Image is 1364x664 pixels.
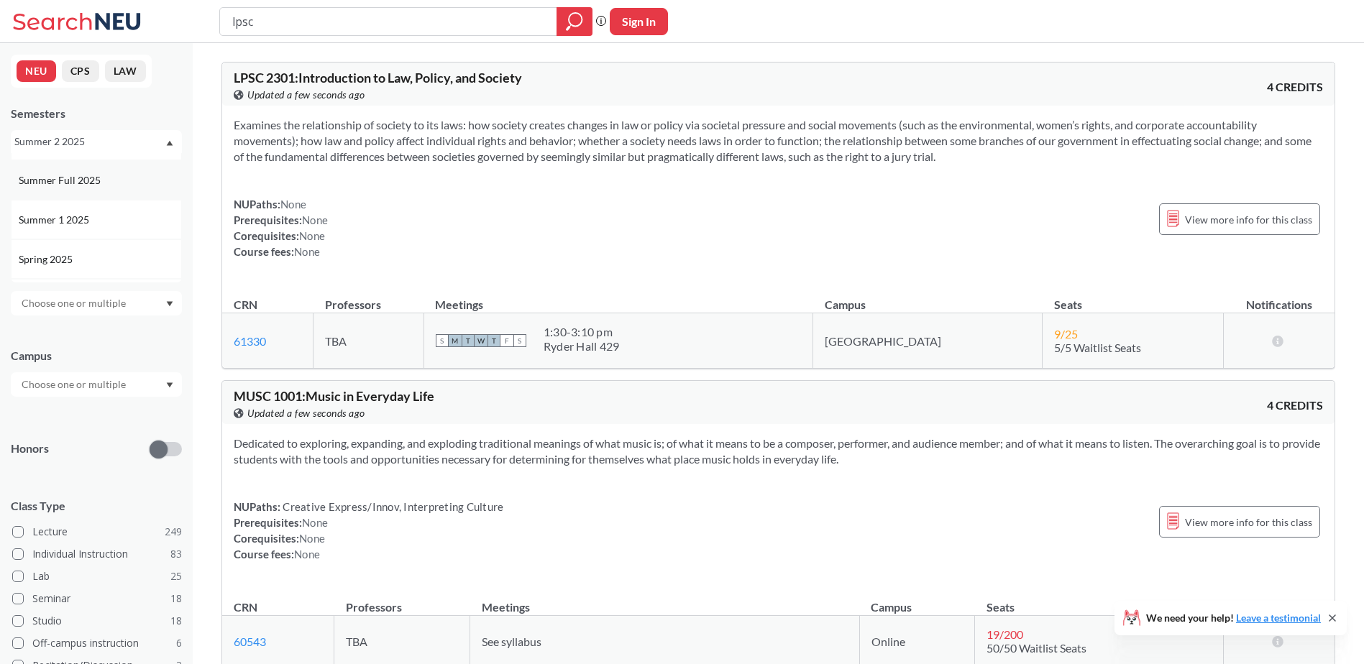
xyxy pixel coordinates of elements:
[12,589,182,608] label: Seminar
[176,635,182,651] span: 6
[234,334,266,348] a: 61330
[280,198,306,211] span: None
[11,498,182,514] span: Class Type
[975,585,1224,616] th: Seats
[500,334,513,347] span: F
[1146,613,1321,623] span: We need your help!
[566,11,583,32] svg: magnifying glass
[11,348,182,364] div: Campus
[1054,327,1078,341] span: 9 / 25
[234,599,257,615] div: CRN
[1236,612,1321,624] a: Leave a testimonial
[234,435,1323,467] section: Dedicated to exploring, expanding, and exploding traditional meanings of what music is; of what i...
[449,334,462,347] span: M
[11,372,182,397] div: Dropdown arrow
[1267,397,1323,413] span: 4 CREDITS
[1223,282,1335,313] th: Notifications
[813,282,1043,313] th: Campus
[14,295,135,312] input: Choose one or multiple
[280,500,503,513] span: Creative Express/Innov, Interpreting Culture
[234,388,434,404] span: MUSC 1001 : Music in Everyday Life
[170,613,182,629] span: 18
[166,140,173,146] svg: Dropdown arrow
[299,229,325,242] span: None
[482,635,541,648] span: See syllabus
[12,522,182,541] label: Lecture
[247,405,365,421] span: Updated a few seconds ago
[513,334,526,347] span: S
[1267,79,1323,95] span: 4 CREDITS
[11,130,182,153] div: Summer 2 2025Dropdown arrowFall 2025Summer 2 2025Summer Full 2025Summer 1 2025Spring 2025Fall 202...
[1054,341,1141,354] span: 5/5 Waitlist Seats
[247,87,365,103] span: Updated a few seconds ago
[234,70,522,86] span: LPSC 2301 : Introduction to Law, Policy, and Society
[475,334,488,347] span: W
[1185,211,1312,229] span: View more info for this class
[12,634,182,653] label: Off-campus instruction
[544,339,620,354] div: Ryder Hall 429
[610,8,668,35] button: Sign In
[234,196,328,259] div: NUPaths: Prerequisites: Corequisites: Course fees:
[234,499,503,562] div: NUPaths: Prerequisites: Corequisites: Course fees:
[987,641,1086,655] span: 50/50 Waitlist Seats
[294,548,320,561] span: None
[14,376,135,393] input: Choose one or multiple
[470,585,859,616] th: Meetings
[302,213,328,226] span: None
[19,172,104,188] span: Summer Full 2025
[166,301,173,307] svg: Dropdown arrow
[170,568,182,584] span: 25
[1185,513,1312,531] span: View more info for this class
[1043,282,1224,313] th: Seats
[557,7,592,36] div: magnifying glass
[302,516,328,529] span: None
[234,117,1323,165] section: Examines the relationship of society to its laws: how society creates changes in law or policy vi...
[12,612,182,630] label: Studio
[17,60,56,82] button: NEU
[488,334,500,347] span: T
[313,282,424,313] th: Professors
[313,313,424,369] td: TBA
[424,282,813,313] th: Meetings
[299,532,325,545] span: None
[231,9,546,34] input: Class, professor, course number, "phrase"
[166,382,173,388] svg: Dropdown arrow
[1223,585,1335,616] th: Notifications
[859,585,975,616] th: Campus
[11,291,182,315] div: Dropdown arrow
[987,627,1023,641] span: 19 / 200
[165,524,182,540] span: 249
[170,591,182,607] span: 18
[234,635,266,648] a: 60543
[19,212,92,228] span: Summer 1 2025
[170,546,182,562] span: 83
[105,60,146,82] button: LAW
[462,334,475,347] span: T
[12,545,182,563] label: Individual Instruction
[294,245,320,258] span: None
[334,585,470,616] th: Professors
[436,334,449,347] span: S
[234,297,257,313] div: CRN
[62,60,99,82] button: CPS
[813,313,1043,369] td: [GEOGRAPHIC_DATA]
[19,252,75,267] span: Spring 2025
[14,134,165,149] div: Summer 2 2025
[11,441,49,457] p: Honors
[544,325,620,339] div: 1:30 - 3:10 pm
[11,106,182,121] div: Semesters
[12,567,182,586] label: Lab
